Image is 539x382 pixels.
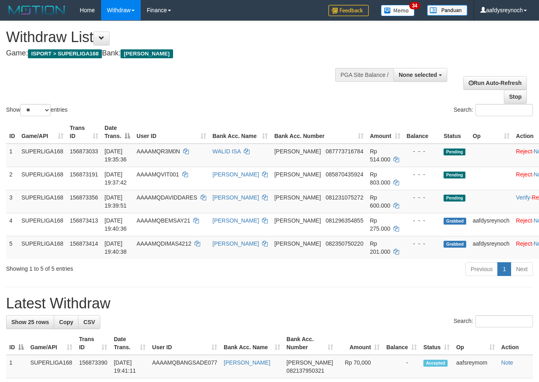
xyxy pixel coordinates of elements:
[516,194,530,201] a: Verify
[54,315,78,329] a: Copy
[6,121,18,144] th: ID
[6,144,18,167] td: 1
[407,170,438,178] div: - - -
[367,121,404,144] th: Amount: activate to sort column ascending
[110,332,149,355] th: Date Trans.: activate to sort column ascending
[70,148,98,155] span: 156873033
[283,332,336,355] th: Bank Acc. Number: activate to sort column ascending
[326,217,363,224] span: Copy 081296354855 to clipboard
[6,49,351,57] h4: Game: Bank:
[149,332,220,355] th: User ID: activate to sort column ascending
[393,68,447,82] button: None selected
[326,194,363,201] span: Copy 081231075272 to clipboard
[137,217,190,224] span: AAAAMQBEMSAY21
[120,49,173,58] span: [PERSON_NAME]
[370,217,391,232] span: Rp 275.000
[476,104,533,116] input: Search:
[70,217,98,224] span: 156873413
[409,2,420,9] span: 34
[370,148,391,163] span: Rp 514.000
[137,194,197,201] span: AAAAMQDAVIDDARES
[453,355,498,378] td: aafsreymom
[476,315,533,327] input: Search:
[18,167,67,190] td: SUPERLIGA168
[370,194,391,209] span: Rp 600.000
[516,171,532,178] a: Reject
[137,148,180,155] span: AAAAMQR3M0N
[497,262,511,276] a: 1
[220,332,283,355] th: Bank Acc. Name: activate to sort column ascending
[453,332,498,355] th: Op: activate to sort column ascending
[70,240,98,247] span: 156873414
[110,355,149,378] td: [DATE] 19:41:11
[6,4,68,16] img: MOTION_logo.png
[6,236,18,259] td: 5
[6,29,351,45] h1: Withdraw List
[444,172,465,178] span: Pending
[274,217,321,224] span: [PERSON_NAME]
[67,121,101,144] th: Trans ID: activate to sort column ascending
[133,121,209,144] th: User ID: activate to sort column ascending
[213,148,241,155] a: WALID ISA
[463,76,527,90] a: Run Auto-Refresh
[407,240,438,248] div: - - -
[274,194,321,201] span: [PERSON_NAME]
[454,315,533,327] label: Search:
[18,121,67,144] th: Game/API: activate to sort column ascending
[469,236,513,259] td: aafdysreynoch
[18,190,67,213] td: SUPERLIGA168
[76,332,110,355] th: Trans ID: activate to sort column ascending
[105,217,127,232] span: [DATE] 19:40:36
[6,104,68,116] label: Show entries
[465,262,498,276] a: Previous
[137,240,191,247] span: AAAAMQDIMAS4212
[213,171,259,178] a: [PERSON_NAME]
[444,149,465,155] span: Pending
[420,332,453,355] th: Status: activate to sort column ascending
[469,121,513,144] th: Op: activate to sort column ascending
[20,104,51,116] select: Showentries
[370,171,391,186] span: Rp 803.000
[423,360,448,367] span: Accepted
[274,171,321,178] span: [PERSON_NAME]
[326,148,363,155] span: Copy 087773716784 to clipboard
[469,213,513,236] td: aafdysreynoch
[501,359,514,366] a: Note
[6,167,18,190] td: 2
[444,218,466,225] span: Grabbed
[6,295,533,312] h1: Latest Withdraw
[18,144,67,167] td: SUPERLIGA168
[78,315,100,329] a: CSV
[335,68,393,82] div: PGA Site Balance /
[27,355,76,378] td: SUPERLIGA168
[18,236,67,259] td: SUPERLIGA168
[516,217,532,224] a: Reject
[383,355,420,378] td: -
[274,148,321,155] span: [PERSON_NAME]
[370,240,391,255] span: Rp 201.000
[516,240,532,247] a: Reject
[498,332,533,355] th: Action
[328,5,369,16] img: Feedback.jpg
[404,121,441,144] th: Balance
[6,261,218,273] div: Showing 1 to 5 of 5 entries
[59,319,73,325] span: Copy
[326,240,363,247] span: Copy 082350750220 to clipboard
[213,217,259,224] a: [PERSON_NAME]
[28,49,102,58] span: ISPORT > SUPERLIGA168
[444,241,466,248] span: Grabbed
[407,216,438,225] div: - - -
[336,332,383,355] th: Amount: activate to sort column ascending
[105,240,127,255] span: [DATE] 19:40:38
[399,72,437,78] span: None selected
[287,359,333,366] span: [PERSON_NAME]
[70,171,98,178] span: 156873191
[27,332,76,355] th: Game/API: activate to sort column ascending
[504,90,527,104] a: Stop
[271,121,366,144] th: Bank Acc. Number: activate to sort column ascending
[83,319,95,325] span: CSV
[511,262,533,276] a: Next
[101,121,133,144] th: Date Trans.: activate to sort column descending
[6,213,18,236] td: 4
[326,171,363,178] span: Copy 085870435924 to clipboard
